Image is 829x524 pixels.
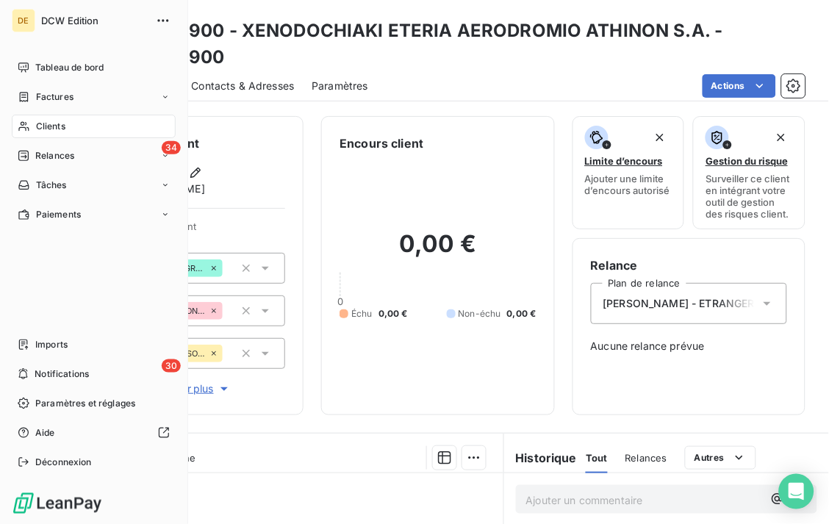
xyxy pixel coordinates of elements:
[223,304,234,317] input: Ajouter une valeur
[459,307,501,320] span: Non-échu
[586,452,608,464] span: Tout
[685,446,756,470] button: Autres
[36,120,65,133] span: Clients
[35,149,74,162] span: Relances
[223,347,234,360] input: Ajouter une valeur
[703,74,776,98] button: Actions
[35,367,89,381] span: Notifications
[35,61,104,74] span: Tableau de bord
[35,456,92,469] span: Déconnexion
[162,141,181,154] span: 34
[223,262,234,275] input: Ajouter une valeur
[35,338,68,351] span: Imports
[36,179,67,192] span: Tâches
[118,381,285,397] button: Voir plus
[118,220,285,241] span: Propriétés Client
[35,426,55,439] span: Aide
[625,452,667,464] span: Relances
[340,134,423,152] h6: Encours client
[351,307,373,320] span: Échu
[41,15,147,26] span: DCW Edition
[129,18,805,71] h3: XEN25900 - XENODOCHIAKI ETERIA AERODROMIO ATHINON S.A. - XEN25900
[340,229,536,273] h2: 0,00 €
[591,339,787,353] span: Aucune relance prévue
[603,296,756,311] span: [PERSON_NAME] - ETRANGER
[12,492,103,515] img: Logo LeanPay
[378,307,408,320] span: 0,00 €
[507,307,536,320] span: 0,00 €
[12,421,176,445] a: Aide
[173,381,232,396] span: Voir plus
[36,90,73,104] span: Factures
[35,397,135,410] span: Paramètres et réglages
[585,173,672,196] span: Ajouter une limite d’encours autorisé
[706,155,788,167] span: Gestion du risque
[162,359,181,373] span: 30
[337,295,343,307] span: 0
[36,208,81,221] span: Paiements
[585,155,663,167] span: Limite d’encours
[591,256,787,274] h6: Relance
[191,79,294,93] span: Contacts & Adresses
[12,9,35,32] div: DE
[504,449,578,467] h6: Historique
[706,173,793,220] span: Surveiller ce client en intégrant votre outil de gestion des risques client.
[693,116,805,229] button: Gestion du risqueSurveiller ce client en intégrant votre outil de gestion des risques client.
[312,79,368,93] span: Paramètres
[779,474,814,509] div: Open Intercom Messenger
[573,116,685,229] button: Limite d’encoursAjouter une limite d’encours autorisé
